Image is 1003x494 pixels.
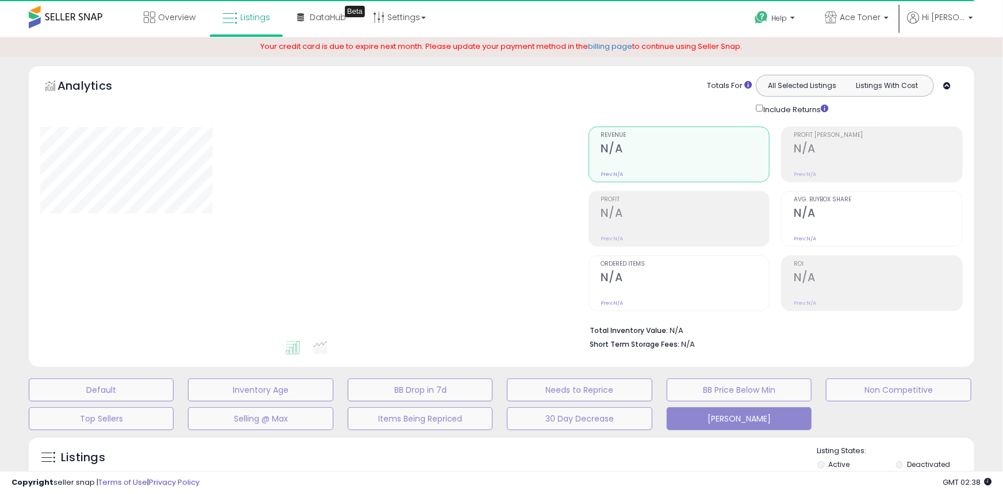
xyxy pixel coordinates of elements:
button: Default [29,378,174,401]
span: Ace Toner [840,12,881,23]
span: Ordered Items [601,261,770,267]
span: Avg. Buybox Share [794,197,962,203]
span: Revenue [601,132,770,139]
h5: Analytics [57,78,134,97]
small: Prev: N/A [794,171,816,178]
b: Short Term Storage Fees: [590,339,680,349]
small: Prev: N/A [601,171,624,178]
button: Items Being Repriced [348,407,493,430]
span: Your credit card is due to expire next month. Please update your payment method in the to continu... [261,41,743,52]
h2: N/A [794,271,962,286]
a: Help [745,2,806,37]
button: 30 Day Decrease [507,407,652,430]
i: Get Help [754,10,768,25]
button: Non Competitive [826,378,971,401]
div: Tooltip anchor [345,6,365,17]
li: N/A [590,323,954,336]
strong: Copyright [11,477,53,488]
a: Hi [PERSON_NAME] [907,12,973,37]
span: N/A [682,339,695,350]
h2: N/A [601,206,770,222]
div: seller snap | | [11,477,199,488]
button: BB Drop in 7d [348,378,493,401]
h2: N/A [601,271,770,286]
button: Top Sellers [29,407,174,430]
span: Profit [PERSON_NAME] [794,132,962,139]
span: Hi [PERSON_NAME] [922,12,965,23]
span: ROI [794,261,962,267]
button: Listings With Cost [844,78,930,93]
button: [PERSON_NAME] [667,407,812,430]
b: Total Inventory Value: [590,325,668,335]
button: All Selected Listings [759,78,845,93]
span: Profit [601,197,770,203]
small: Prev: N/A [794,235,816,242]
div: Totals For [707,81,752,91]
h2: N/A [794,206,962,222]
button: Selling @ Max [188,407,333,430]
button: Needs to Reprice [507,378,652,401]
span: Help [771,13,787,23]
small: Prev: N/A [601,235,624,242]
small: Prev: N/A [794,300,816,307]
span: Overview [158,12,195,23]
small: Prev: N/A [601,300,624,307]
div: Include Returns [747,102,842,115]
span: DataHub [310,12,346,23]
span: Listings [240,12,270,23]
h2: N/A [601,142,770,158]
button: BB Price Below Min [667,378,812,401]
a: billing page [589,41,633,52]
h2: N/A [794,142,962,158]
button: Inventory Age [188,378,333,401]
